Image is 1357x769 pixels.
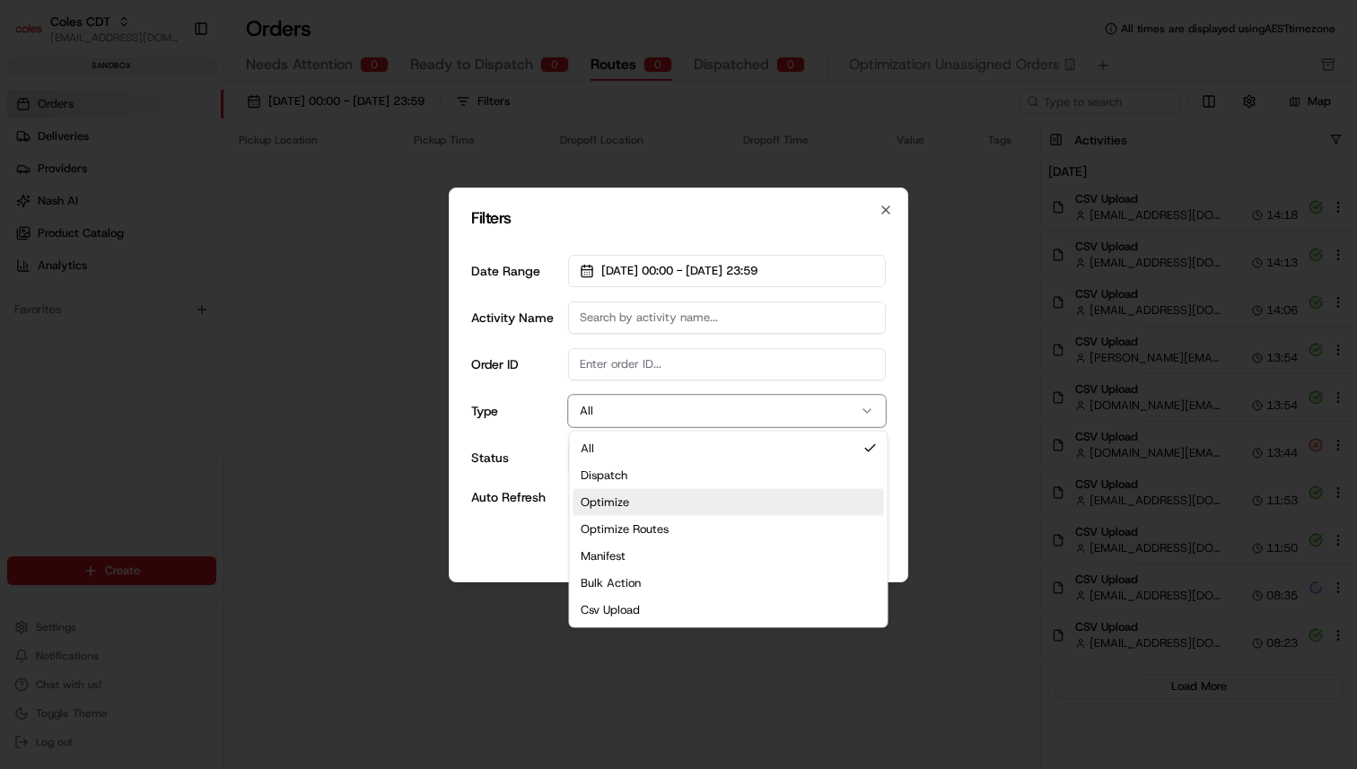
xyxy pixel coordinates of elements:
a: 💻API Documentation [144,345,295,378]
span: Knowledge Base [36,353,137,371]
span: • [149,278,155,293]
input: Enter order ID... [568,348,886,380]
img: Nash [18,18,54,54]
span: [DATE] 00:00 - [DATE] 23:59 [601,263,757,279]
label: Activity Name [471,311,554,324]
span: API Documentation [170,353,288,371]
span: Dispatch [581,468,627,484]
img: Abhishek Arora [18,261,47,290]
div: Past conversations [18,233,120,248]
span: All [581,441,594,457]
div: 💻 [152,354,166,369]
label: Order ID [471,358,519,371]
button: All [568,395,886,427]
span: Bulk action [581,575,641,591]
button: See all [278,230,327,251]
input: Clear [47,116,296,135]
label: Date Range [471,265,540,277]
label: Auto Refresh [471,491,546,503]
label: Type [471,405,498,417]
input: Search by activity name... [568,301,886,334]
span: Csv upload [581,602,640,618]
h2: Filters [471,210,886,226]
div: 📗 [18,354,32,369]
span: Optimize routes [581,521,669,537]
label: Status [471,451,509,464]
span: Manifest [581,548,626,564]
span: Optimize [581,494,629,511]
p: Welcome 👋 [18,72,327,100]
span: [DATE] [159,278,196,293]
img: 1736555255976-a54dd68f-1ca7-489b-9aae-adbdc363a1c4 [18,171,50,204]
a: 📗Knowledge Base [11,345,144,378]
img: 4281594248423_2fcf9dad9f2a874258b8_72.png [38,171,70,204]
div: We're available if you need us! [81,189,247,204]
span: [PERSON_NAME] [56,278,145,293]
button: Start new chat [305,177,327,198]
div: Start new chat [81,171,294,189]
a: Powered byPylon [127,396,217,410]
span: Pylon [179,397,217,410]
